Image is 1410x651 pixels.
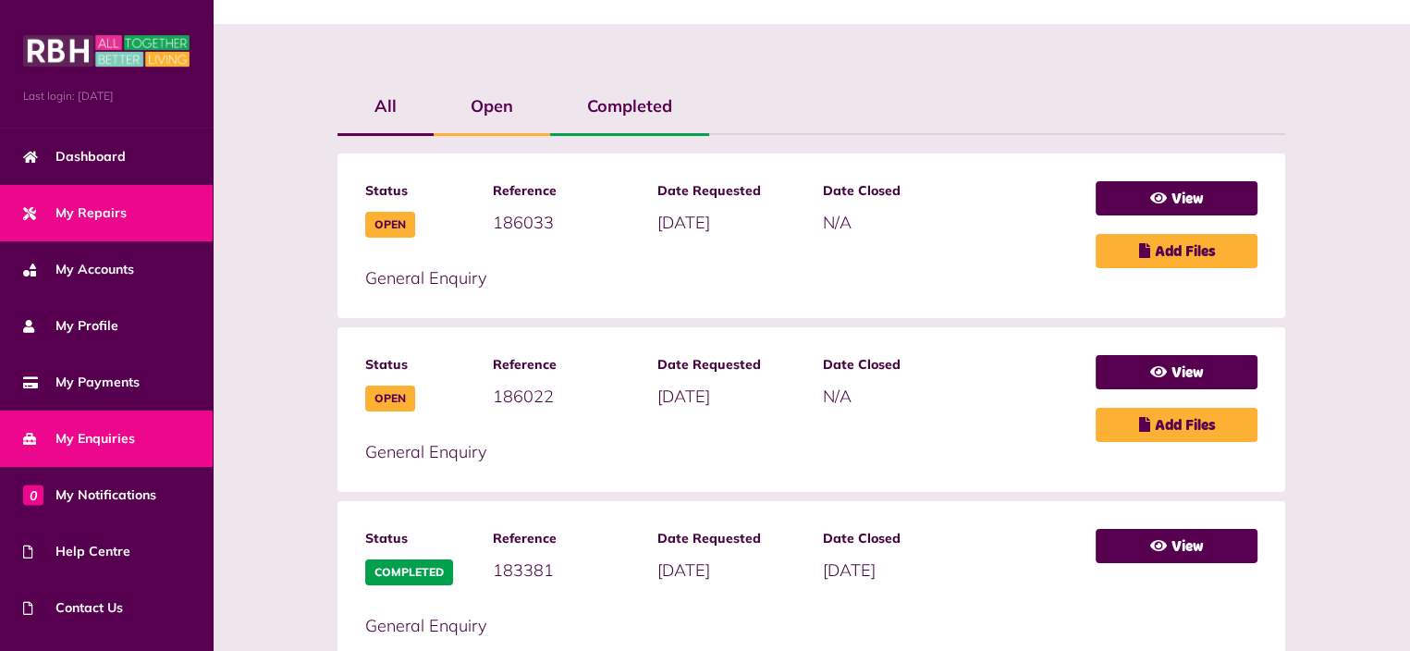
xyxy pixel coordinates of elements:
[365,613,1078,638] p: General Enquiry
[365,265,1078,290] p: General Enquiry
[493,181,639,201] span: Reference
[23,373,140,392] span: My Payments
[823,181,969,201] span: Date Closed
[365,212,415,238] span: Open
[823,529,969,548] span: Date Closed
[23,485,156,505] span: My Notifications
[365,439,1078,464] p: General Enquiry
[365,529,475,548] span: Status
[434,80,550,133] label: Open
[365,386,415,411] span: Open
[823,212,852,233] span: N/A
[365,181,475,201] span: Status
[493,212,554,233] span: 186033
[365,559,453,585] span: Completed
[23,260,134,279] span: My Accounts
[1096,529,1257,563] a: View
[1096,408,1257,442] a: Add Files
[657,212,710,233] span: [DATE]
[23,203,127,223] span: My Repairs
[23,542,130,561] span: Help Centre
[1096,181,1257,215] a: View
[550,80,709,133] label: Completed
[823,386,852,407] span: N/A
[1096,355,1257,389] a: View
[657,386,710,407] span: [DATE]
[493,355,639,375] span: Reference
[1096,234,1257,268] a: Add Files
[657,559,710,581] span: [DATE]
[657,355,803,375] span: Date Requested
[23,32,190,69] img: MyRBH
[23,147,126,166] span: Dashboard
[337,80,434,133] label: All
[23,429,135,448] span: My Enquiries
[493,386,554,407] span: 186022
[23,316,118,336] span: My Profile
[23,88,190,104] span: Last login: [DATE]
[23,598,123,618] span: Contact Us
[365,355,475,375] span: Status
[493,559,554,581] span: 183381
[823,559,876,581] span: [DATE]
[493,529,639,548] span: Reference
[657,529,803,548] span: Date Requested
[657,181,803,201] span: Date Requested
[823,355,969,375] span: Date Closed
[23,485,43,505] span: 0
